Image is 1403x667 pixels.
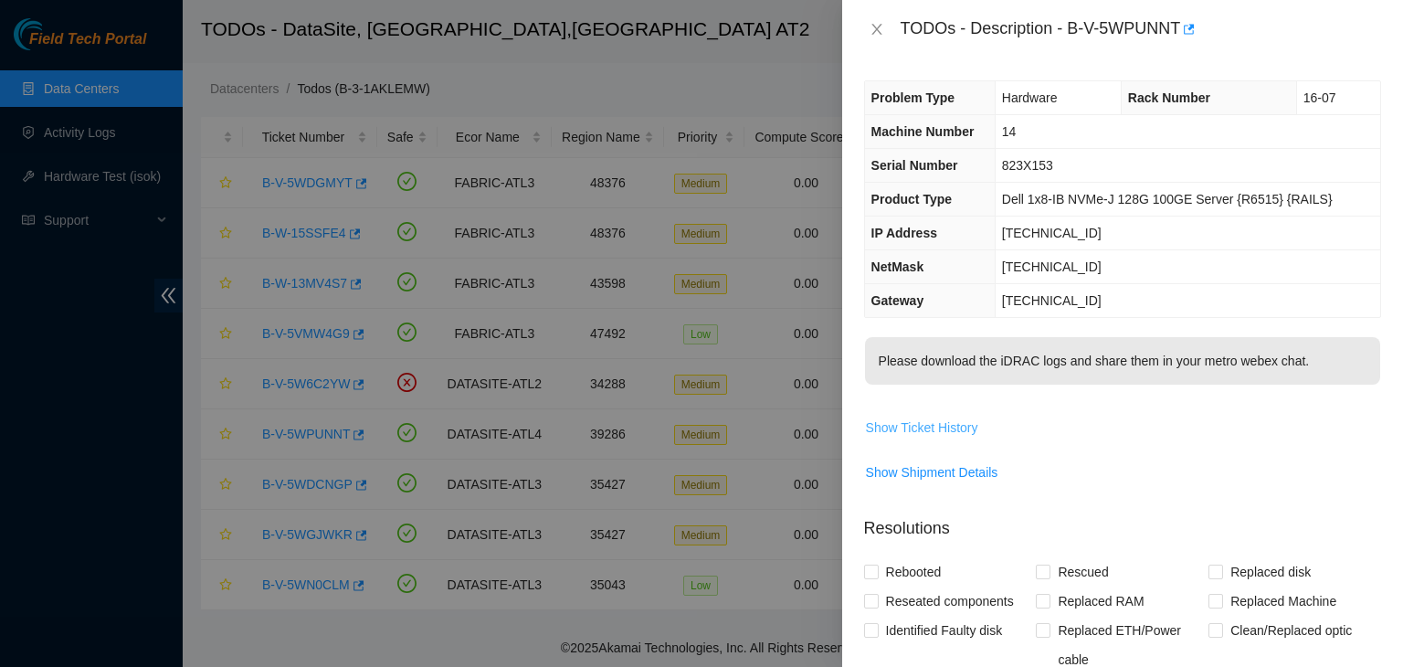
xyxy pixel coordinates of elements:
[1303,90,1336,105] span: 16-07
[901,15,1381,44] div: TODOs - Description - B-V-5WPUNNT
[1050,557,1115,587] span: Rescued
[866,418,978,438] span: Show Ticket History
[1002,259,1102,274] span: [TECHNICAL_ID]
[871,90,955,105] span: Problem Type
[1002,293,1102,308] span: [TECHNICAL_ID]
[1223,557,1318,587] span: Replaced disk
[1002,226,1102,240] span: [TECHNICAL_ID]
[1223,587,1344,616] span: Replaced Machine
[879,557,949,587] span: Rebooted
[865,413,979,442] button: Show Ticket History
[871,124,975,139] span: Machine Number
[1223,616,1359,645] span: Clean/Replaced optic
[1002,124,1017,139] span: 14
[865,458,999,487] button: Show Shipment Details
[871,226,937,240] span: IP Address
[1050,587,1151,616] span: Replaced RAM
[1128,90,1210,105] span: Rack Number
[870,22,884,37] span: close
[866,462,998,482] span: Show Shipment Details
[871,293,924,308] span: Gateway
[871,158,958,173] span: Serial Number
[1002,192,1333,206] span: Dell 1x8-IB NVMe-J 128G 100GE Server {R6515} {RAILS}
[871,192,952,206] span: Product Type
[879,616,1010,645] span: Identified Faulty disk
[864,502,1381,541] p: Resolutions
[1002,158,1053,173] span: 823X153
[879,587,1021,616] span: Reseated components
[864,21,890,38] button: Close
[865,337,1380,385] p: Please download the iDRAC logs and share them in your metro webex chat.
[871,259,924,274] span: NetMask
[1002,90,1058,105] span: Hardware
